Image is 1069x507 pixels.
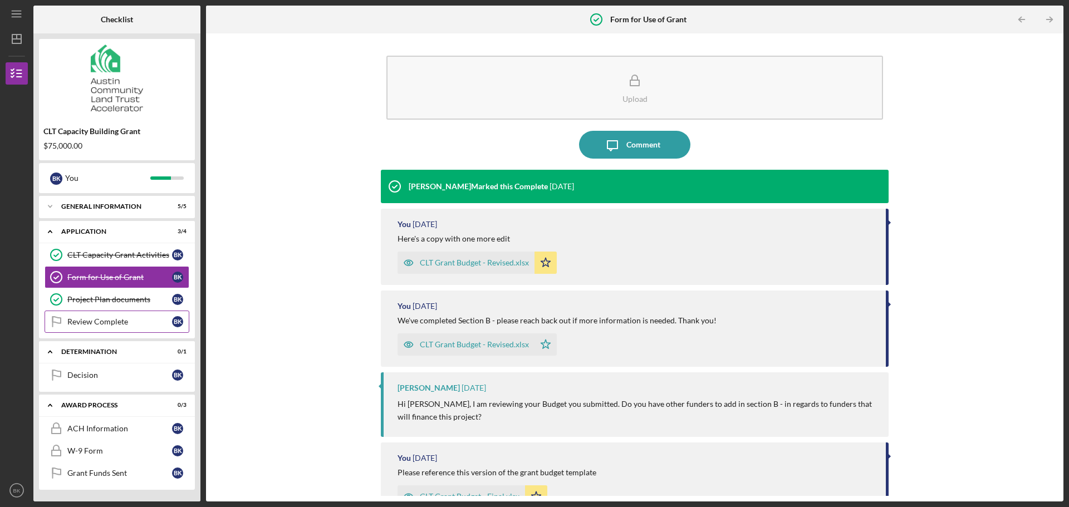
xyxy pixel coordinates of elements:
div: Decision [67,371,172,380]
div: CLT Grant Budget - Revised.xlsx [420,340,529,349]
div: 5 / 5 [166,203,187,210]
button: BK [6,479,28,501]
div: You [398,220,411,229]
div: [PERSON_NAME] Marked this Complete [409,182,548,191]
div: ACH Information [67,424,172,433]
div: Review Complete [67,317,172,326]
a: Project Plan documentsBK [45,288,189,311]
time: 2025-07-23 15:21 [462,383,486,392]
time: 2025-07-22 17:05 [413,454,437,462]
b: Form for Use of Grant [610,15,686,24]
div: B K [172,249,183,260]
div: B K [172,423,183,434]
div: Here's a copy with one more edit [398,234,510,243]
div: Form for Use of Grant [67,273,172,282]
div: We've completed Section B - please reach back out if more information is needed. Thank you! [398,316,717,325]
div: Please reference this version of the grant budget template [398,468,596,477]
div: You [398,302,411,311]
a: Review CompleteBK [45,311,189,333]
button: Comment [579,131,690,159]
button: Upload [386,56,883,120]
a: Grant Funds SentBK [45,462,189,484]
div: 3 / 4 [166,228,187,235]
time: 2025-07-24 15:46 [413,220,437,229]
div: Grant Funds Sent [67,469,172,478]
b: Checklist [101,15,133,24]
div: 0 / 1 [166,348,187,355]
div: Award Process [61,402,159,408]
div: You [65,169,150,188]
img: Product logo [39,45,195,111]
div: [PERSON_NAME] [398,383,460,392]
button: CLT Grant Budget - Revised.xlsx [398,252,557,274]
div: CLT Grant Budget - Final.xlsx [420,492,519,501]
time: 2025-07-23 17:31 [413,302,437,311]
div: B K [172,445,183,456]
a: DecisionBK [45,364,189,386]
a: CLT Capacity Grant ActivitiesBK [45,244,189,266]
div: Comment [626,131,660,159]
button: CLT Grant Budget - Revised.xlsx [398,333,557,356]
div: B K [172,294,183,305]
div: B K [172,370,183,381]
div: General Information [61,203,159,210]
div: 0 / 3 [166,402,187,408]
time: 2025-07-30 14:03 [550,182,574,191]
a: ACH InformationBK [45,417,189,440]
div: B K [172,272,183,283]
div: Application [61,228,159,235]
div: B K [172,467,183,479]
div: $75,000.00 [43,141,190,150]
div: CLT Capacity Building Grant [43,127,190,136]
div: Project Plan documents [67,295,172,304]
a: Form for Use of GrantBK [45,266,189,288]
text: BK [13,488,21,494]
div: Determination [61,348,159,355]
div: You [398,454,411,462]
div: CLT Capacity Grant Activities [67,250,172,259]
div: B K [50,173,62,185]
div: Upload [622,95,648,103]
div: B K [172,316,183,327]
a: W-9 FormBK [45,440,189,462]
div: W-9 Form [67,446,172,455]
div: CLT Grant Budget - Revised.xlsx [420,258,529,267]
p: Hi [PERSON_NAME], I am reviewing your Budget you submitted. Do you have other funders to add in s... [398,398,877,423]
